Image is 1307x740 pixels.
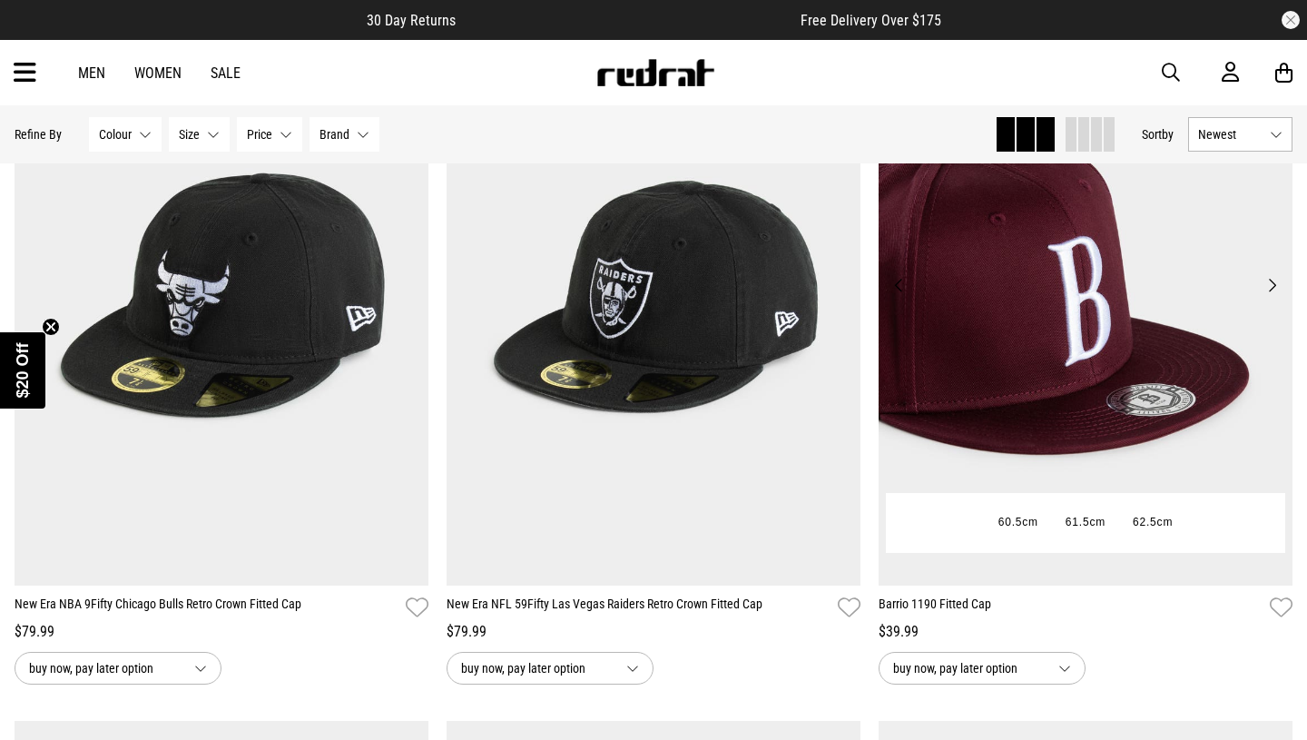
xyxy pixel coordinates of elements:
[89,117,162,152] button: Colour
[42,318,60,336] button: Close teaser
[1261,274,1283,296] button: Next
[237,117,302,152] button: Price
[879,595,1263,621] a: Barrio 1190 Fitted Cap
[367,12,456,29] span: 30 Day Returns
[310,117,379,152] button: Brand
[492,11,764,29] iframe: Customer reviews powered by Trustpilot
[1162,127,1174,142] span: by
[879,621,1292,643] div: $39.99
[801,12,941,29] span: Free Delivery Over $175
[447,595,830,621] a: New Era NFL 59Fifty Las Vegas Raiders Retro Crown Fitted Cap
[985,507,1052,539] button: 60.5cm
[461,657,612,679] span: buy now, pay later option
[447,621,860,643] div: $79.99
[1119,507,1186,539] button: 62.5cm
[1188,117,1292,152] button: Newest
[888,274,910,296] button: Previous
[99,127,132,142] span: Colour
[1142,123,1174,145] button: Sortby
[595,59,715,86] img: Redrat logo
[447,6,860,586] img: New Era Nfl 59fifty Las Vegas Raiders Retro Crown Fitted Cap in Black
[879,652,1086,685] button: buy now, pay later option
[211,64,241,82] a: Sale
[447,652,653,685] button: buy now, pay later option
[15,7,69,62] button: Open LiveChat chat widget
[15,621,428,643] div: $79.99
[879,6,1292,586] img: Barrio 1190 Fitted Cap in Maroon
[14,342,32,398] span: $20 Off
[179,127,200,142] span: Size
[169,117,230,152] button: Size
[134,64,182,82] a: Women
[247,127,272,142] span: Price
[15,652,221,685] button: buy now, pay later option
[29,657,180,679] span: buy now, pay later option
[319,127,349,142] span: Brand
[893,657,1044,679] span: buy now, pay later option
[15,127,62,142] p: Refine By
[1198,127,1263,142] span: Newest
[78,64,105,82] a: Men
[1052,507,1119,539] button: 61.5cm
[15,595,398,621] a: New Era NBA 9Fifty Chicago Bulls Retro Crown Fitted Cap
[15,6,428,586] img: New Era Nba 9fifty Chicago Bulls Retro Crown Fitted Cap in Black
